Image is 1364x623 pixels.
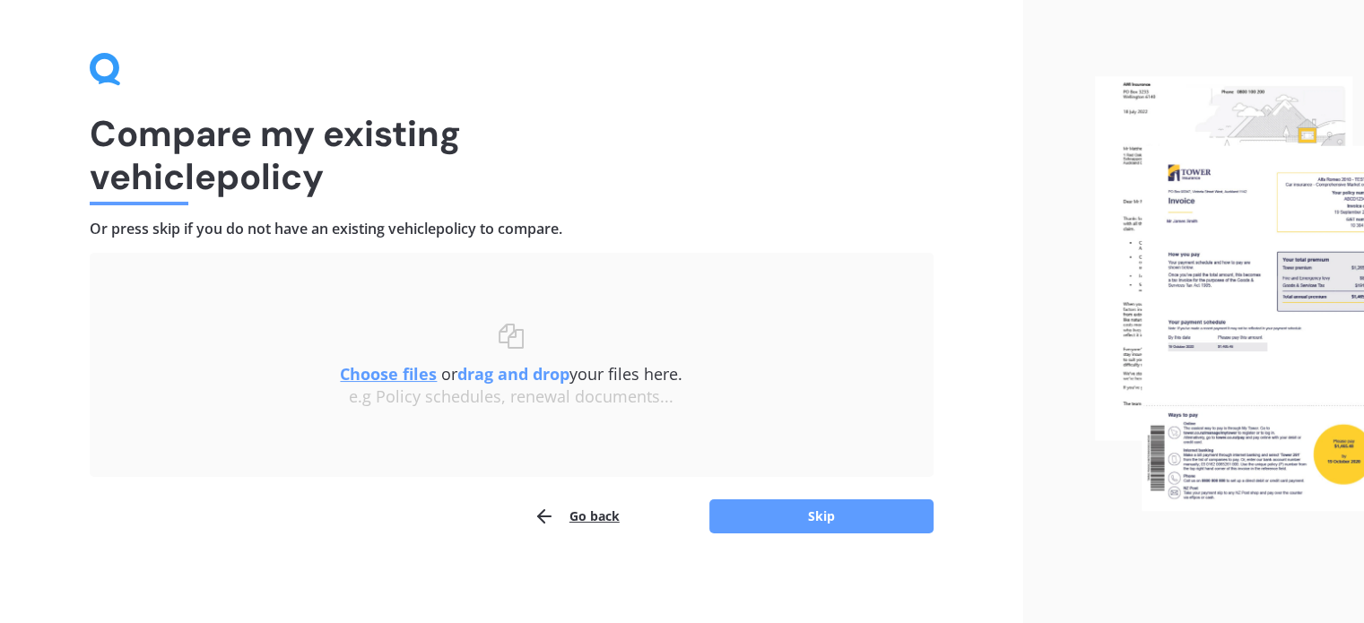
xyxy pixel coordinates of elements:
b: drag and drop [457,363,569,385]
div: e.g Policy schedules, renewal documents... [126,387,898,407]
h1: Compare my existing vehicle policy [90,112,934,198]
u: Choose files [340,363,437,385]
span: or your files here. [340,363,682,385]
img: files.webp [1095,76,1364,511]
h4: Or press skip if you do not have an existing vehicle policy to compare. [90,220,934,238]
button: Skip [709,499,934,533]
button: Go back [534,498,620,534]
